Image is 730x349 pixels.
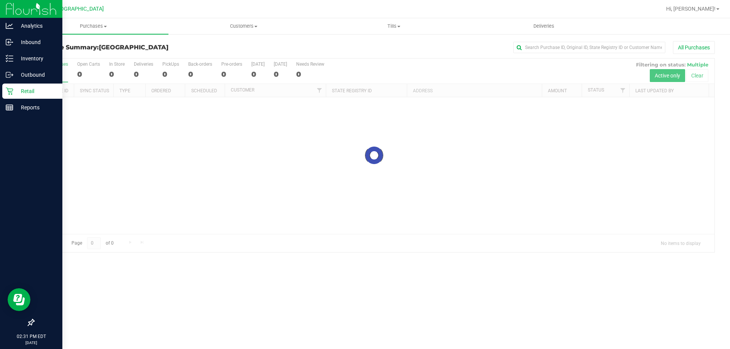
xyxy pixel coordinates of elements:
span: Tills [319,23,468,30]
inline-svg: Analytics [6,22,13,30]
span: Purchases [18,23,168,30]
p: Inventory [13,54,59,63]
inline-svg: Reports [6,104,13,111]
iframe: Resource center [8,288,30,311]
p: [DATE] [3,340,59,346]
a: Purchases [18,18,168,34]
inline-svg: Inventory [6,55,13,62]
a: Customers [168,18,319,34]
span: [GEOGRAPHIC_DATA] [99,44,168,51]
p: Analytics [13,21,59,30]
p: Inbound [13,38,59,47]
p: Retail [13,87,59,96]
inline-svg: Inbound [6,38,13,46]
span: Customers [169,23,318,30]
a: Deliveries [469,18,619,34]
input: Search Purchase ID, Original ID, State Registry ID or Customer Name... [513,42,665,53]
inline-svg: Outbound [6,71,13,79]
p: 02:31 PM EDT [3,333,59,340]
inline-svg: Retail [6,87,13,95]
span: [GEOGRAPHIC_DATA] [52,6,104,12]
span: Hi, [PERSON_NAME]! [666,6,716,12]
span: Deliveries [523,23,565,30]
a: Tills [319,18,469,34]
h3: Purchase Summary: [33,44,260,51]
p: Outbound [13,70,59,79]
button: All Purchases [673,41,715,54]
p: Reports [13,103,59,112]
